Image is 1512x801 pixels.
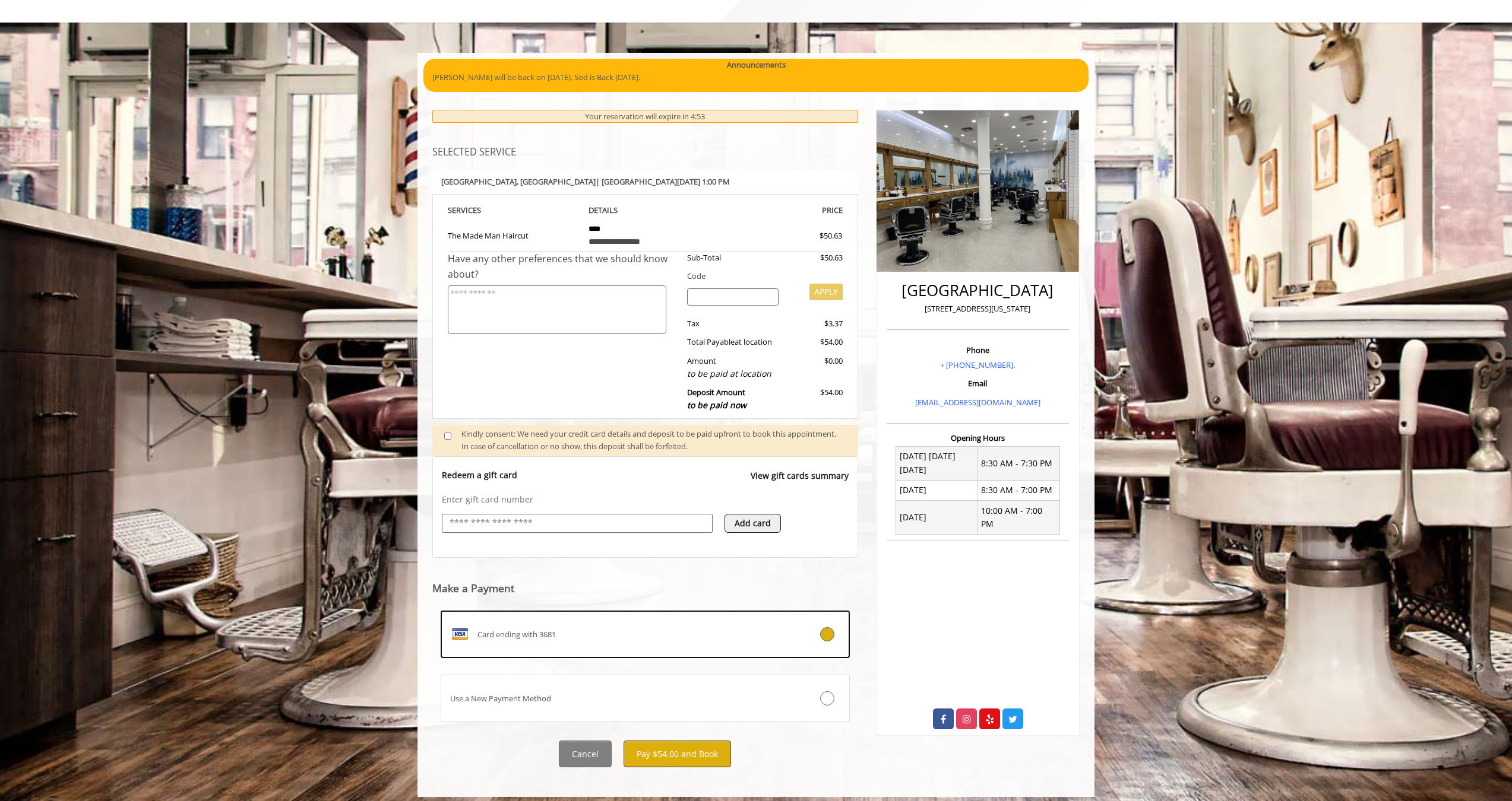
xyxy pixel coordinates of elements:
td: [DATE] [DATE] [DATE] [896,446,978,480]
div: Total Payable [678,336,788,348]
span: at location [735,336,772,347]
label: Use a New Payment Method [441,675,850,722]
button: Pay $54.00 and Book [624,740,731,767]
h3: SELECTED SERVICE [432,147,858,158]
th: SERVICE [448,204,580,217]
b: [GEOGRAPHIC_DATA] | [GEOGRAPHIC_DATA][DATE] 1:00 PM [441,176,730,187]
a: View gift cards summary [751,469,849,494]
div: Have any other preferences that we should know about? [448,252,678,282]
p: [PERSON_NAME] will be back on [DATE]. Sod is Back [DATE]. [432,71,1080,84]
a: + [PHONE_NUMBER]. [940,360,1015,370]
a: [EMAIL_ADDRESS][DOMAIN_NAME] [915,397,1040,408]
img: VISA [450,625,469,644]
span: Card ending with 3681 [477,628,556,641]
div: Your reservation will expire in 4:53 [432,110,858,123]
div: Sub-Total [678,252,788,264]
b: Announcements [727,59,786,71]
h2: [GEOGRAPHIC_DATA] [890,282,1066,299]
span: to be paid now [687,399,746,411]
div: Kindly consent: We need your credit card details and deposit to be paid upfront to book this appo... [461,428,846,453]
span: , [GEOGRAPHIC_DATA] [517,176,596,187]
div: $0.00 [787,355,842,380]
div: Amount [678,355,788,380]
td: 10:00 AM - 7:00 PM [978,501,1059,535]
td: 8:30 AM - 7:30 PM [978,446,1059,480]
span: S [477,205,481,215]
td: [DATE] [896,480,978,500]
th: PRICE [711,204,843,217]
div: $3.37 [787,317,842,330]
div: Tax [678,317,788,330]
div: $54.00 [787,336,842,348]
div: $54.00 [787,386,842,412]
div: to be paid at location [687,367,779,380]
td: 8:30 AM - 7:00 PM [978,480,1059,500]
p: Redeem a gift card [442,469,517,481]
div: Code [678,270,843,282]
button: Add card [725,514,781,533]
td: The Made Man Haircut [448,217,580,252]
b: Deposit Amount [687,387,746,411]
button: APPLY [809,284,843,300]
th: DETAILS [580,204,711,217]
p: Enter gift card number [442,494,849,506]
h3: Opening Hours [887,434,1069,442]
button: Cancel [559,740,612,767]
div: Use a New Payment Method [441,692,781,705]
td: [DATE] [896,501,978,535]
label: Make a Payment [432,583,514,594]
h3: Phone [890,346,1066,354]
p: [STREET_ADDRESS][US_STATE] [890,303,1066,315]
div: $50.63 [787,252,842,264]
h3: Email [890,379,1066,387]
div: $50.63 [777,230,842,242]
